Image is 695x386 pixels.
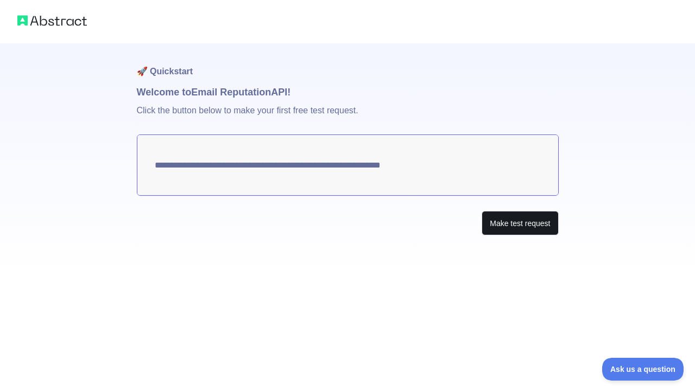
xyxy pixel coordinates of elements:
[137,85,559,100] h1: Welcome to Email Reputation API!
[482,211,558,235] button: Make test request
[602,358,684,381] iframe: Toggle Customer Support
[137,43,559,85] h1: 🚀 Quickstart
[137,100,559,134] p: Click the button below to make your first free test request.
[17,13,87,28] img: Abstract logo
